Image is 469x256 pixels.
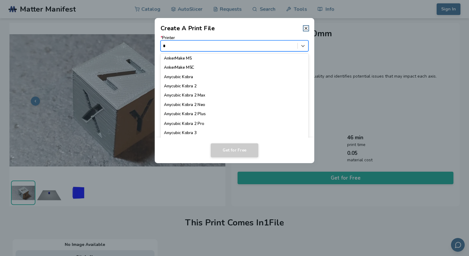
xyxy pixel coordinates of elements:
[161,82,309,91] div: Anycubic Kobra 2
[161,63,309,72] div: AnkerMake M5C
[161,54,309,63] div: AnkerMake M5
[161,24,215,33] h2: Create A Print File
[161,91,309,100] div: Anycubic Kobra 2 Max
[161,137,309,147] div: Anycubic Kobra Max
[161,100,309,109] div: Anycubic Kobra 2 Neo
[161,110,309,119] div: Anycubic Kobra 2 Plus
[161,119,309,128] div: Anycubic Kobra 2 Pro
[211,143,258,157] button: Get for Free
[161,72,309,82] div: Anycubic Kobra
[161,36,309,51] label: Printer
[163,43,295,48] input: *PrinterAnkerMake M5AnkerMake M5CAnycubic KobraAnycubic Kobra 2Anycubic Kobra 2 MaxAnycubic Kobra...
[161,128,309,137] div: Anycubic Kobra 3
